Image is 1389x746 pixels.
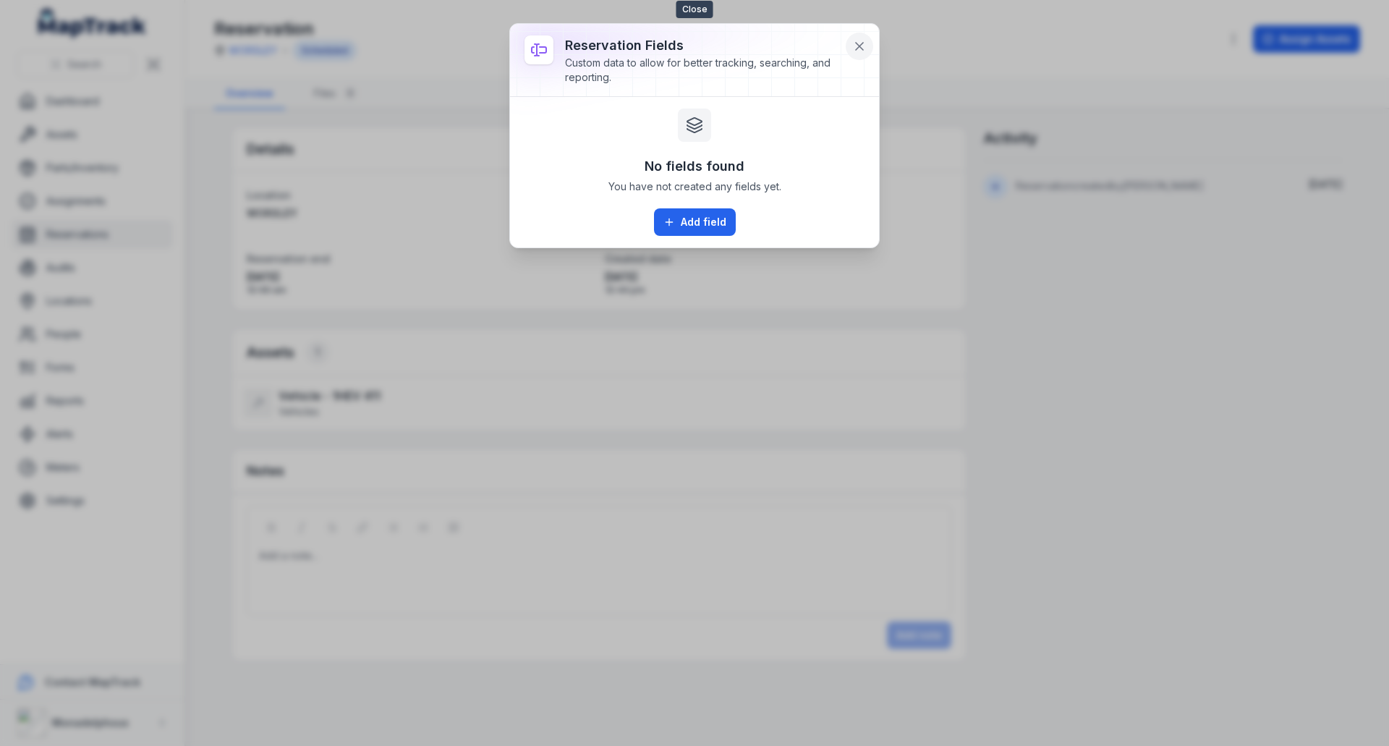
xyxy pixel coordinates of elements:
div: Custom data to allow for better tracking, searching, and reporting. [565,56,841,85]
span: Close [676,1,713,18]
h3: reservation fields [565,35,841,56]
h3: No fields found [645,156,744,177]
button: Add field [654,208,736,236]
span: You have not created any fields yet. [608,179,781,194]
